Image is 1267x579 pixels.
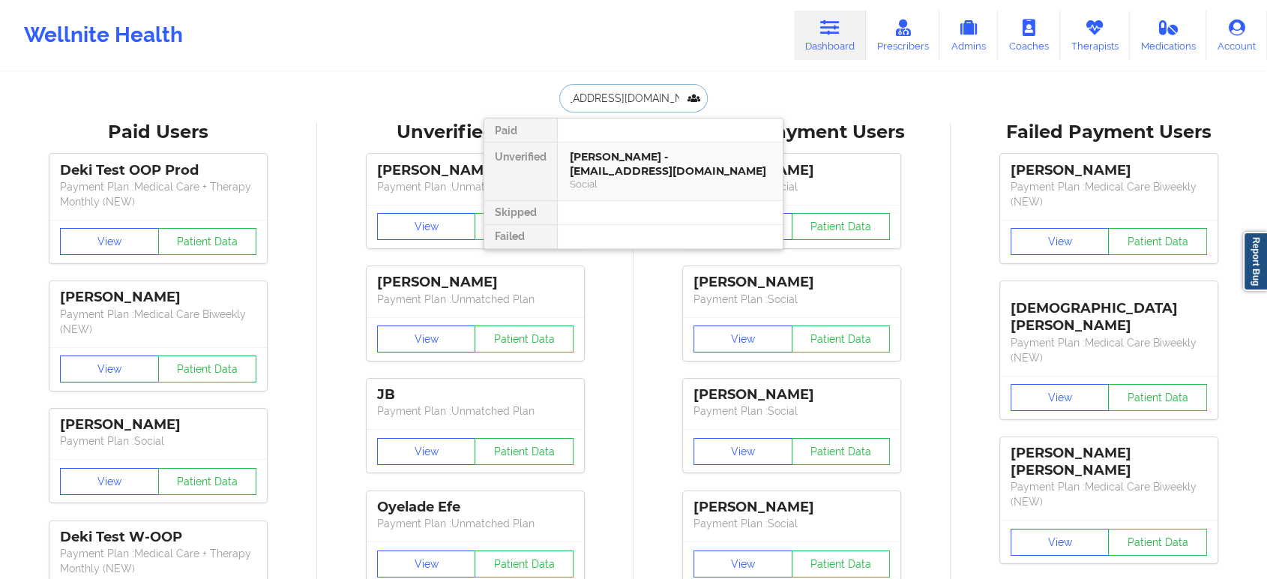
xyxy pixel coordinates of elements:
[1206,10,1267,60] a: Account
[475,325,574,352] button: Patient Data
[1060,10,1130,60] a: Therapists
[10,121,307,144] div: Paid Users
[939,10,998,60] a: Admins
[60,179,256,209] p: Payment Plan : Medical Care + Therapy Monthly (NEW)
[377,274,574,291] div: [PERSON_NAME]
[570,178,771,190] div: Social
[484,201,557,225] div: Skipped
[792,438,891,465] button: Patient Data
[377,162,574,179] div: [PERSON_NAME]
[328,121,624,144] div: Unverified Users
[794,10,866,60] a: Dashboard
[475,550,574,577] button: Patient Data
[1011,335,1207,365] p: Payment Plan : Medical Care Biweekly (NEW)
[377,386,574,403] div: JB
[158,228,257,255] button: Patient Data
[60,529,256,546] div: Deki Test W-OOP
[693,438,792,465] button: View
[377,403,574,418] p: Payment Plan : Unmatched Plan
[60,307,256,337] p: Payment Plan : Medical Care Biweekly (NEW)
[1011,179,1207,209] p: Payment Plan : Medical Care Biweekly (NEW)
[644,121,940,144] div: Skipped Payment Users
[792,213,891,240] button: Patient Data
[475,438,574,465] button: Patient Data
[1011,479,1207,509] p: Payment Plan : Medical Care Biweekly (NEW)
[693,386,890,403] div: [PERSON_NAME]
[158,468,257,495] button: Patient Data
[792,325,891,352] button: Patient Data
[1108,384,1207,411] button: Patient Data
[377,292,574,307] p: Payment Plan : Unmatched Plan
[570,150,771,178] div: [PERSON_NAME] - [EMAIL_ADDRESS][DOMAIN_NAME]
[693,292,890,307] p: Payment Plan : Social
[377,499,574,516] div: Oyelade Efe
[1011,529,1110,556] button: View
[158,355,257,382] button: Patient Data
[1011,162,1207,179] div: [PERSON_NAME]
[377,438,476,465] button: View
[60,228,159,255] button: View
[60,355,159,382] button: View
[60,416,256,433] div: [PERSON_NAME]
[1108,228,1207,255] button: Patient Data
[693,325,792,352] button: View
[60,289,256,306] div: [PERSON_NAME]
[484,118,557,142] div: Paid
[693,274,890,291] div: [PERSON_NAME]
[998,10,1060,60] a: Coaches
[1130,10,1207,60] a: Medications
[1011,289,1207,334] div: [DEMOGRAPHIC_DATA][PERSON_NAME]
[961,121,1257,144] div: Failed Payment Users
[377,179,574,194] p: Payment Plan : Unmatched Plan
[60,433,256,448] p: Payment Plan : Social
[377,213,476,240] button: View
[792,550,891,577] button: Patient Data
[693,403,890,418] p: Payment Plan : Social
[475,213,574,240] button: Patient Data
[866,10,940,60] a: Prescribers
[693,550,792,577] button: View
[1108,529,1207,556] button: Patient Data
[60,162,256,179] div: Deki Test OOP Prod
[1011,445,1207,479] div: [PERSON_NAME] [PERSON_NAME]
[693,516,890,531] p: Payment Plan : Social
[1011,384,1110,411] button: View
[1243,232,1267,291] a: Report Bug
[60,468,159,495] button: View
[693,179,890,194] p: Payment Plan : Social
[377,550,476,577] button: View
[484,142,557,201] div: Unverified
[1011,228,1110,255] button: View
[377,325,476,352] button: View
[693,162,890,179] div: [PERSON_NAME]
[377,516,574,531] p: Payment Plan : Unmatched Plan
[484,225,557,249] div: Failed
[60,546,256,576] p: Payment Plan : Medical Care + Therapy Monthly (NEW)
[693,499,890,516] div: [PERSON_NAME]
